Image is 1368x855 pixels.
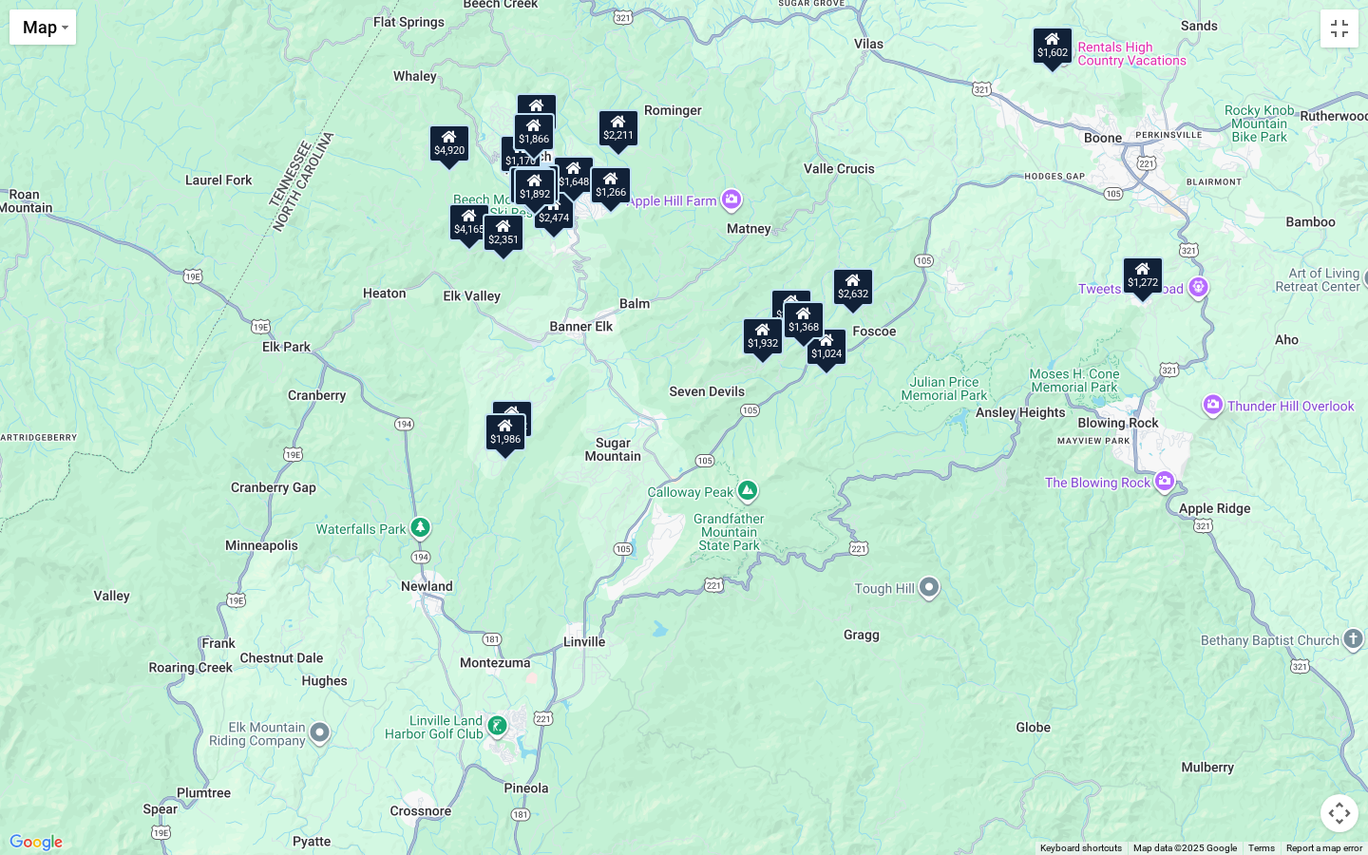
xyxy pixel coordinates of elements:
span: Map data ©2025 Google [1133,843,1237,853]
div: $1,272 [1122,256,1164,294]
div: $1,368 [783,301,825,339]
div: $2,632 [832,268,874,306]
a: Report a map error [1286,843,1362,853]
button: Keyboard shortcuts [1040,842,1122,855]
button: Map camera controls [1320,794,1358,832]
a: Terms [1248,843,1275,853]
div: $2,134 [770,289,812,327]
div: $1,024 [806,328,847,366]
